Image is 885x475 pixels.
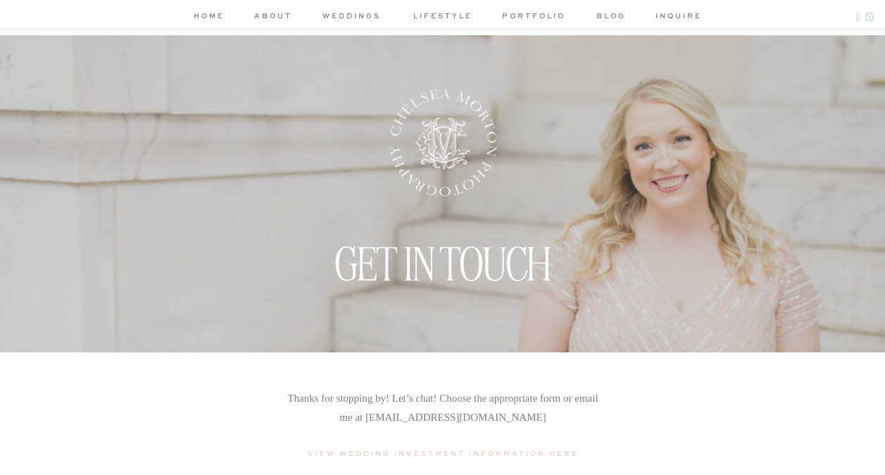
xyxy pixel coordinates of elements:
a: lifestyle [410,10,477,25]
a: inquire [655,10,696,25]
a: blog [591,10,632,25]
p: Thanks for stopping by! Let’s chat! Choose the appropriate form or email me at [EMAIL_ADDRESS][DO... [287,389,600,448]
a: portfolio [501,10,567,25]
a: View Wedding Investment Information Here [303,448,584,463]
a: about [252,10,294,25]
a: home [191,10,228,25]
h1: GET IN TOUCH [305,235,582,256]
a: weddings [318,10,385,25]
